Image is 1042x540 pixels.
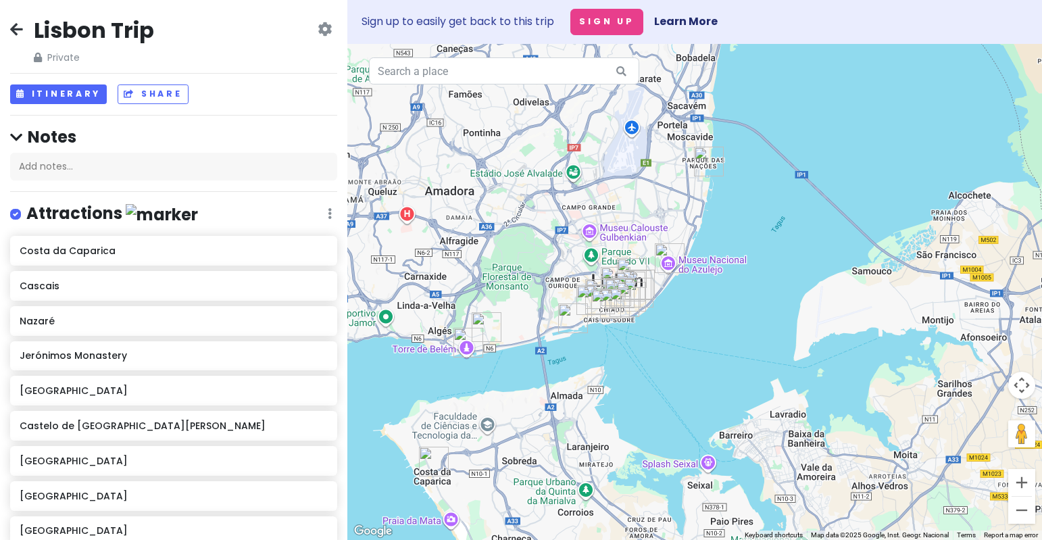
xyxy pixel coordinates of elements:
button: Keyboard shortcuts [745,531,803,540]
div: Dessert: Fora Artisan Pastry [625,270,655,299]
a: Open this area in Google Maps (opens a new window) [351,522,395,540]
h6: Costa da Caparica [20,245,327,257]
h6: Cascais [20,280,327,292]
div: Carmo Archaeological Museum [601,276,631,306]
span: Map data ©2025 Google, Inst. Geogr. Nacional [811,531,949,539]
div: Seafood: Último Porto [558,303,588,333]
input: Search a place [369,57,639,84]
h4: Attractions [26,203,198,225]
div: Brunch: COMOBÅ [585,285,615,314]
div: Alfama Regal Suites [624,278,653,308]
h6: [GEOGRAPHIC_DATA] [20,455,327,467]
button: Share [118,84,188,104]
div: Dessert: Fábrica da Nata - Pastéis de Nata [601,267,630,297]
h6: [GEOGRAPHIC_DATA] [20,524,327,537]
h6: [GEOGRAPHIC_DATA] [20,385,327,397]
h6: Jerónimos Monastery [20,349,327,362]
div: Seafood: Frade dos Mares [576,285,606,315]
button: Zoom in [1008,469,1035,496]
div: Belém Tower [453,328,483,358]
h6: Nazaré [20,315,327,327]
div: Breakfast: Seventh Brunch [585,279,615,309]
div: Add notes... [10,153,337,181]
a: Terms [957,531,976,539]
div: Jerónimos Monastery [472,312,501,342]
h6: Castelo de [GEOGRAPHIC_DATA][PERSON_NAME] [20,420,327,432]
div: Lisbon Cathedral [616,282,646,312]
div: Praça do Comércio [610,287,639,317]
a: Report a map error [984,531,1038,539]
button: Sign Up [570,9,643,35]
div: Time Out Market [591,289,621,319]
span: Private [34,50,154,65]
h4: Notes [10,126,337,147]
div: Costa da Caparica [419,447,449,476]
div: National Tile Museum [655,243,685,273]
button: Drag Pegman onto the map to open Street View [1008,420,1035,447]
div: Brunch, dinner: Brazilian Concept Baixa Chiado [605,278,635,308]
div: Lunch, dinner: Porter Bistro [600,289,630,318]
div: Sunset at Miradouro da Senhora do Monte [617,258,647,288]
h6: [GEOGRAPHIC_DATA] [20,490,327,502]
button: Zoom out [1008,497,1035,524]
div: Castelo de São Jorge [616,272,645,301]
button: Map camera controls [1008,372,1035,399]
div: Brunch: Augusto Lisboa [622,270,651,300]
div: Oceanário de Lisboa [694,147,724,176]
button: Itinerary [10,84,107,104]
img: marker [126,204,198,225]
a: Learn More [654,14,718,29]
h2: Lisbon Trip [34,16,154,45]
img: Google [351,522,395,540]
